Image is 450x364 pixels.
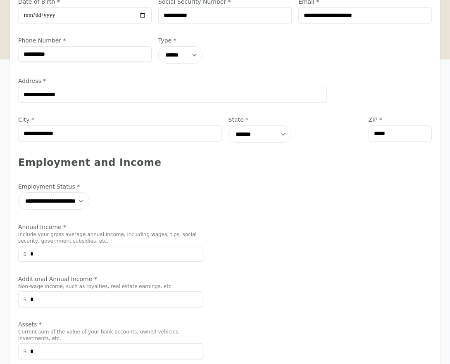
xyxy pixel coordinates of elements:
p: Include your gross average annual income, including wages, tips, social security, government subs... [18,231,203,244]
label: Address * [18,77,327,85]
label: ZIP * [369,116,432,124]
p: Non-wage income, such as royalties, real estate earnings, etc [18,283,203,290]
label: Employment Status * [18,182,203,191]
label: Additional Annual Income * [18,275,203,283]
label: State * [229,116,362,124]
label: Annual Income * [18,223,203,231]
label: Assets * [18,320,203,329]
div: Employment and Income [18,156,432,169]
label: Phone Number * [18,36,152,45]
p: Current sum of the value of your bank accounts, owned vehicles, investments, etc. [18,329,203,342]
label: Type * [158,36,257,45]
label: City * [18,116,222,124]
